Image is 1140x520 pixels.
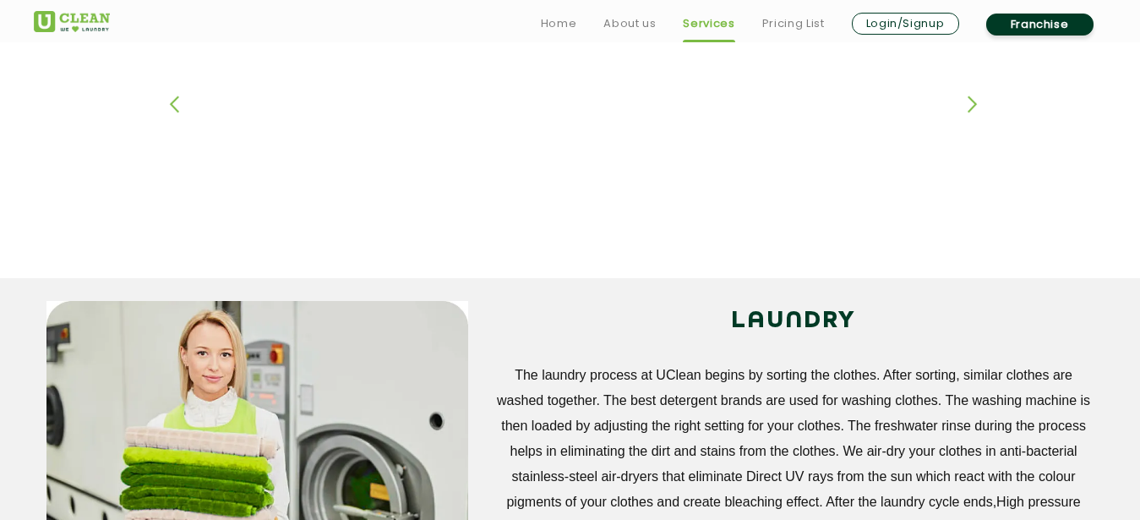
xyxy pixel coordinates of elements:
[494,301,1094,342] h2: LAUNDRY
[986,14,1094,36] a: Franchise
[762,14,825,34] a: Pricing List
[541,14,577,34] a: Home
[852,13,959,35] a: Login/Signup
[683,14,734,34] a: Services
[603,14,656,34] a: About us
[34,11,110,32] img: UClean Laundry and Dry Cleaning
